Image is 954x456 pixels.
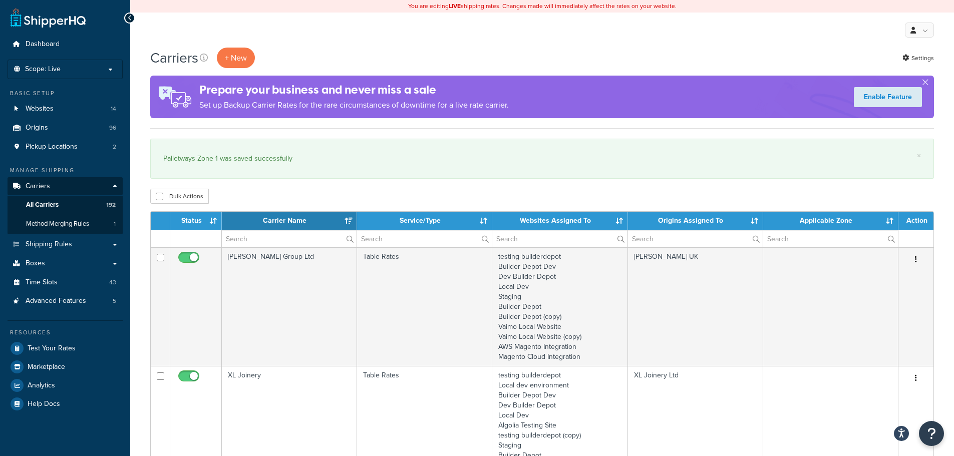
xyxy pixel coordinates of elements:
[150,189,209,204] button: Bulk Actions
[8,254,123,273] a: Boxes
[8,177,123,234] li: Carriers
[217,48,255,68] button: + New
[763,230,898,247] input: Search
[28,363,65,371] span: Marketplace
[199,82,509,98] h4: Prepare your business and never miss a sale
[8,273,123,292] a: Time Slots 43
[8,339,123,357] a: Test Your Rates
[25,65,61,74] span: Scope: Live
[357,212,492,230] th: Service/Type: activate to sort column ascending
[8,119,123,137] li: Origins
[26,240,72,249] span: Shipping Rules
[8,35,123,54] a: Dashboard
[8,119,123,137] a: Origins 96
[628,247,763,366] td: [PERSON_NAME] UK
[26,297,86,305] span: Advanced Features
[8,273,123,292] li: Time Slots
[26,105,54,113] span: Websites
[163,152,921,166] div: Palletways Zone 1 was saved successfully
[199,98,509,112] p: Set up Backup Carrier Rates for the rare circumstances of downtime for a live rate carrier.
[8,196,123,214] li: All Carriers
[492,230,627,247] input: Search
[113,143,116,151] span: 2
[8,89,123,98] div: Basic Setup
[222,230,357,247] input: Search
[222,212,357,230] th: Carrier Name: activate to sort column ascending
[898,212,933,230] th: Action
[26,124,48,132] span: Origins
[26,278,58,287] span: Time Slots
[26,40,60,49] span: Dashboard
[26,201,59,209] span: All Carriers
[111,105,116,113] span: 14
[8,358,123,376] a: Marketplace
[150,48,198,68] h1: Carriers
[8,196,123,214] a: All Carriers 192
[28,344,76,353] span: Test Your Rates
[492,212,627,230] th: Websites Assigned To: activate to sort column ascending
[106,201,116,209] span: 192
[919,421,944,446] button: Open Resource Center
[11,8,86,28] a: ShipperHQ Home
[8,376,123,394] a: Analytics
[113,297,116,305] span: 5
[8,328,123,337] div: Resources
[150,76,199,118] img: ad-rules-rateshop-fe6ec290ccb7230408bd80ed9643f0289d75e0ffd9eb532fc0e269fcd187b520.png
[8,395,123,413] a: Help Docs
[28,400,60,408] span: Help Docs
[854,87,922,107] a: Enable Feature
[8,177,123,196] a: Carriers
[8,215,123,233] a: Method Merging Rules 1
[8,215,123,233] li: Method Merging Rules
[8,138,123,156] a: Pickup Locations 2
[8,100,123,118] a: Websites 14
[170,212,222,230] th: Status: activate to sort column ascending
[917,152,921,160] a: ×
[8,292,123,310] a: Advanced Features 5
[492,247,627,366] td: testing builderdepot Builder Depot Dev Dev Builder Depot Local Dev Staging Builder Depot Builder ...
[8,235,123,254] a: Shipping Rules
[902,51,934,65] a: Settings
[114,220,116,228] span: 1
[222,247,357,366] td: [PERSON_NAME] Group Ltd
[109,278,116,287] span: 43
[109,124,116,132] span: 96
[26,182,50,191] span: Carriers
[26,259,45,268] span: Boxes
[449,2,461,11] b: LIVE
[8,100,123,118] li: Websites
[8,138,123,156] li: Pickup Locations
[8,166,123,175] div: Manage Shipping
[26,143,78,151] span: Pickup Locations
[28,381,55,390] span: Analytics
[8,292,123,310] li: Advanced Features
[628,212,763,230] th: Origins Assigned To: activate to sort column ascending
[628,230,763,247] input: Search
[357,247,492,366] td: Table Rates
[357,230,492,247] input: Search
[26,220,89,228] span: Method Merging Rules
[763,212,898,230] th: Applicable Zone: activate to sort column ascending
